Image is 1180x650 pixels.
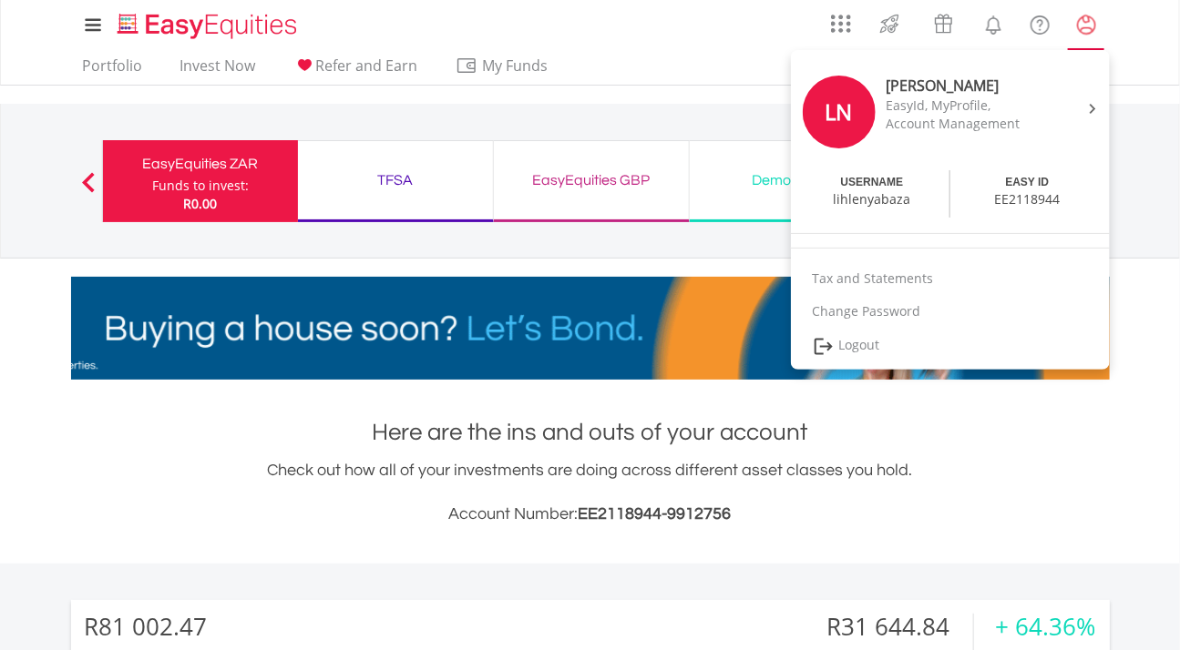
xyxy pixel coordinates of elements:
a: Tax and Statements [791,262,1110,295]
div: R31 644.84 [827,614,973,640]
a: Notifications [970,5,1017,41]
a: Vouchers [917,5,970,38]
div: EasyId, MyProfile, [887,96,1040,115]
h3: Account Number: [71,502,1110,527]
span: Refer and Earn [316,56,418,76]
div: + 64.36% [996,614,1096,640]
span: EE2118944-9912756 [579,505,732,523]
div: lihlenyabaza [834,190,911,208]
img: thrive-v2.svg [875,9,905,38]
div: Account Management [887,115,1040,133]
a: Change Password [791,295,1110,328]
div: TFSA [309,168,482,193]
img: EasyEquities_Logo.png [114,11,304,41]
div: Demo ZAR [701,168,874,193]
div: EASY ID [1006,175,1050,190]
div: USERNAME [841,175,904,190]
a: FAQ's and Support [1017,5,1063,41]
a: Refer and Earn [286,56,426,85]
span: R0.00 [183,195,217,212]
h1: Here are the ins and outs of your account [71,416,1110,449]
a: Home page [110,5,304,41]
div: [PERSON_NAME] [887,76,1040,96]
div: EE2118944 [995,190,1061,208]
a: LN [PERSON_NAME] EasyId, MyProfile, Account Management USERNAME lihlenyabaza EASY ID EE2118944 [791,55,1110,224]
a: AppsGrid [819,5,863,34]
img: EasyMortage Promotion Banner [71,277,1110,380]
div: EasyEquities GBP [505,168,678,193]
div: Funds to invest: [152,177,249,195]
span: My Funds [456,54,575,77]
img: vouchers-v2.svg [929,9,959,38]
div: Check out how all of your investments are doing across different asset classes you hold. [71,458,1110,527]
a: Invest Now [173,56,263,85]
div: R81 002.47 [85,614,208,640]
div: EasyEquities ZAR [114,151,287,177]
a: Portfolio [76,56,150,85]
div: LN [803,76,876,148]
img: grid-menu-icon.svg [831,14,851,34]
a: Logout [791,328,1110,365]
a: My Profile [1063,5,1110,45]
